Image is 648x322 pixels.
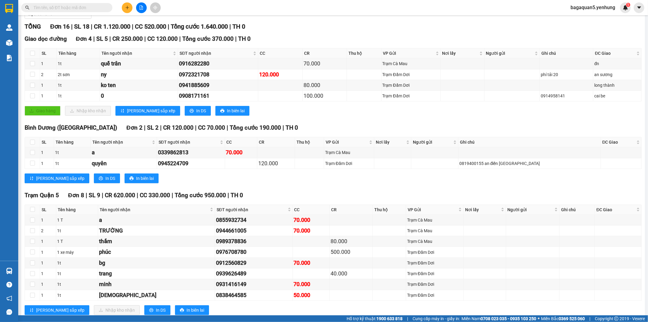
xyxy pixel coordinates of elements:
[139,5,143,10] span: file-add
[326,139,368,145] span: VP Gửi
[230,124,281,131] span: Tổng cước 190.000
[29,176,34,181] span: sort-ascending
[406,258,464,268] td: Trạm Đầm Dơi
[406,268,464,279] td: Trạm Đầm Dơi
[105,175,115,182] span: In DS
[99,237,214,246] div: thắm
[458,137,601,147] th: Ghi chú
[215,247,293,257] td: 0976708780
[41,60,56,67] div: 1
[178,91,258,101] td: 0908171161
[41,227,55,234] div: 2
[125,5,129,10] span: plus
[216,280,292,289] div: 0931416149
[180,308,184,313] span: printer
[259,70,301,79] div: 120.000
[627,3,629,7] span: 1
[136,175,154,182] span: In biên lai
[6,24,12,31] img: warehouse-icon
[6,40,12,46] img: warehouse-icon
[559,316,585,321] strong: 0369 525 060
[41,260,55,266] div: 1
[25,305,89,315] button: sort-ascending[PERSON_NAME] sắp xếp
[91,158,157,169] td: quyên
[160,124,162,131] span: |
[41,281,55,288] div: 1
[623,5,628,10] img: icon-new-feature
[41,82,56,89] div: 1
[634,2,644,13] button: caret-down
[101,70,177,79] div: ny
[220,109,225,114] span: printer
[92,139,151,145] span: Tên người nhận
[100,58,178,69] td: quế trân
[41,160,53,167] div: 1
[132,23,133,30] span: |
[294,259,329,267] div: 70.000
[163,124,194,131] span: CR 120.000
[465,206,500,213] span: Nơi lấy
[120,109,125,114] span: sort-ascending
[407,227,462,234] div: Trạm Cà Mau
[216,237,292,246] div: 0989378836
[144,124,146,131] span: |
[98,236,215,247] td: thắm
[57,227,97,234] div: 1t
[25,106,60,116] button: uploadGiao hàng
[286,124,298,131] span: TH 0
[153,5,157,10] span: aim
[50,23,70,30] span: Đơn 16
[172,192,173,199] span: |
[407,281,462,288] div: Trạm Đầm Dơi
[86,192,87,199] span: |
[6,296,12,301] span: notification
[538,317,540,320] span: ⚪️
[294,226,329,235] div: 70.000
[125,173,159,183] button: printerIn biên lai
[508,206,554,213] span: Người gửi
[413,139,452,145] span: Người gửi
[238,35,251,42] span: TH 0
[258,159,294,168] div: 120.000
[98,226,215,236] td: TRƯỜNG
[25,35,67,42] span: Giao dọc đường
[257,137,295,147] th: CR
[41,238,55,245] div: 1
[195,124,197,131] span: |
[461,315,536,322] span: Miền Nam
[157,158,225,169] td: 0945224709
[407,315,408,322] span: |
[215,279,293,290] td: 0931416149
[216,259,292,267] div: 0912560829
[215,258,293,268] td: 0912560829
[6,268,12,274] img: warehouse-icon
[408,206,457,213] span: VP Gửi
[231,192,243,199] span: TH 0
[98,268,215,279] td: trang
[215,290,293,301] td: 0838464585
[283,124,284,131] span: |
[198,124,225,131] span: CC 70.000
[407,217,462,223] div: Trạm Cà Mau
[57,238,97,245] div: 1 T
[614,317,619,321] span: copyright
[178,58,258,69] td: 0916282280
[382,58,441,69] td: Trạm Cà Mau
[331,237,372,246] div: 80.000
[406,279,464,290] td: Trạm Đầm Dơi
[94,305,140,315] button: downloadNhập kho nhận
[99,176,103,181] span: printer
[171,23,228,30] span: Tổng cước 1.640.000
[459,160,600,167] div: 0819400155 an điền [GEOGRAPHIC_DATA]
[58,71,99,78] div: 2t sơn
[98,290,215,301] td: dieu
[227,107,245,114] span: In biên lai
[126,124,142,131] span: Đơn 2
[226,148,256,157] div: 70.000
[406,226,464,236] td: Trạm Cà Mau
[225,137,258,147] th: CC
[636,5,642,10] span: caret-down
[215,226,293,236] td: 0944661005
[158,159,224,168] div: 0945224709
[40,48,57,58] th: SL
